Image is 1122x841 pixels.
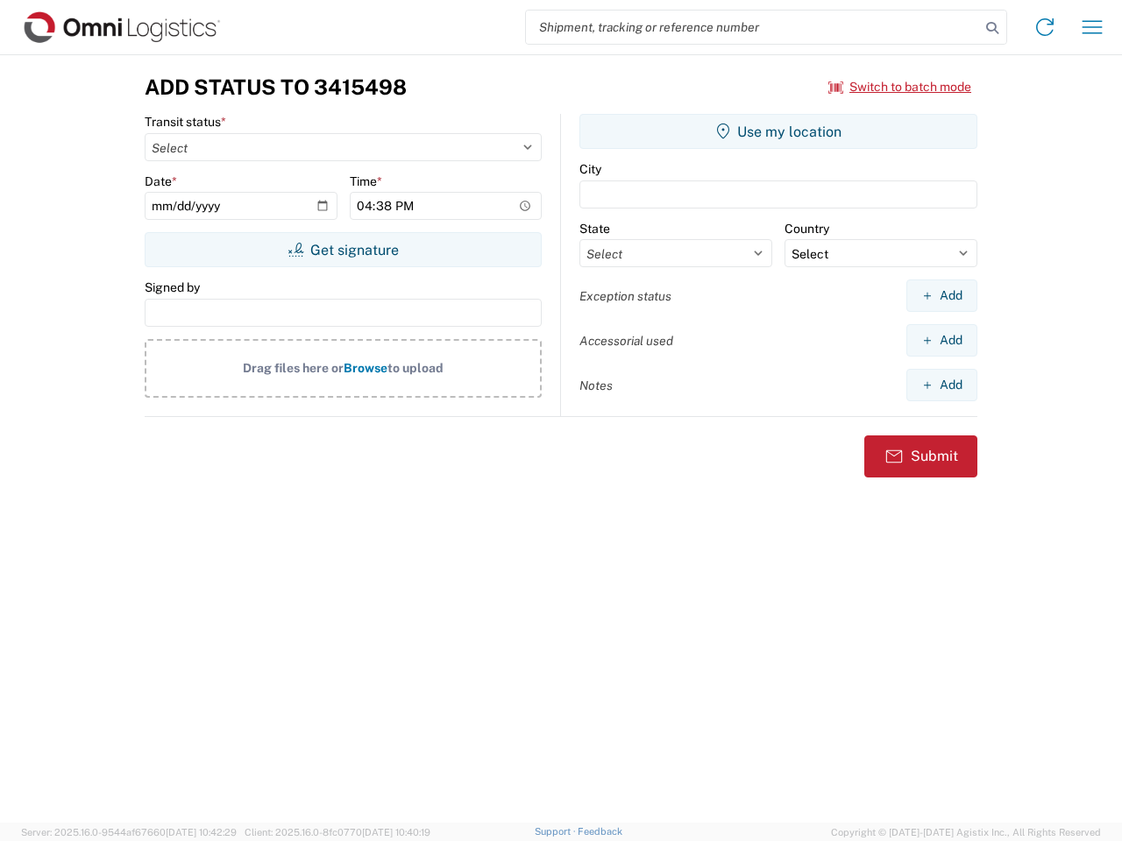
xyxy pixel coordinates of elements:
[864,435,977,477] button: Submit
[579,333,673,349] label: Accessorial used
[785,221,829,237] label: Country
[21,827,237,837] span: Server: 2025.16.0-9544af67660
[579,161,601,177] label: City
[579,378,613,393] label: Notes
[831,824,1101,840] span: Copyright © [DATE]-[DATE] Agistix Inc., All Rights Reserved
[828,73,971,102] button: Switch to batch mode
[579,221,610,237] label: State
[145,74,407,100] h3: Add Status to 3415498
[243,361,344,375] span: Drag files here or
[579,288,671,304] label: Exception status
[245,827,430,837] span: Client: 2025.16.0-8fc0770
[526,11,980,44] input: Shipment, tracking or reference number
[145,114,226,130] label: Transit status
[906,369,977,401] button: Add
[145,279,200,295] label: Signed by
[145,232,542,267] button: Get signature
[344,361,387,375] span: Browse
[579,114,977,149] button: Use my location
[362,827,430,837] span: [DATE] 10:40:19
[906,324,977,357] button: Add
[535,826,579,837] a: Support
[578,826,622,837] a: Feedback
[350,173,382,189] label: Time
[166,827,237,837] span: [DATE] 10:42:29
[906,279,977,312] button: Add
[145,173,177,189] label: Date
[387,361,444,375] span: to upload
